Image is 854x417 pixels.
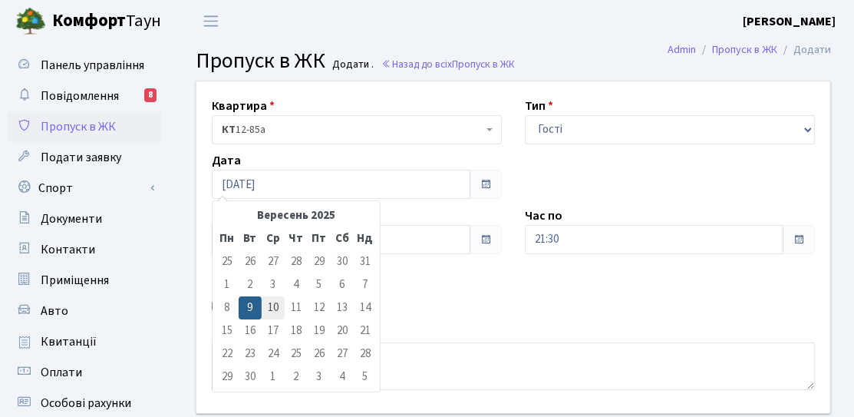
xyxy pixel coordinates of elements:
span: Пропуск в ЖК [196,45,325,76]
span: Квитанції [41,333,97,350]
td: 27 [331,343,354,366]
td: 29 [216,366,239,389]
b: Комфорт [52,8,126,33]
a: Документи [8,204,161,234]
td: 8 [216,296,239,319]
td: 13 [331,296,354,319]
label: Тип [525,97,553,115]
img: logo.png [15,6,46,37]
td: 4 [331,366,354,389]
td: 28 [285,250,308,273]
span: Пропуск в ЖК [41,118,116,135]
span: Особові рахунки [41,395,131,412]
label: Дата [212,151,241,170]
nav: breadcrumb [645,34,854,66]
td: 17 [262,319,285,343]
a: [PERSON_NAME] [743,12,836,31]
td: 11 [285,296,308,319]
span: Документи [41,210,102,227]
td: 7 [354,273,377,296]
span: Таун [52,8,161,35]
a: Назад до всіхПропуск в ЖК [381,57,515,71]
li: Додати [777,41,831,58]
a: Квитанції [8,326,161,357]
td: 30 [331,250,354,273]
label: Квартира [212,97,275,115]
td: 9 [239,296,262,319]
th: Чт [285,227,308,250]
td: 20 [331,319,354,343]
td: 16 [239,319,262,343]
span: <b>КТ</b>&nbsp;&nbsp;&nbsp;&nbsp;12-85а [222,122,483,137]
label: Час по [525,207,562,225]
span: Подати заявку [41,149,121,166]
td: 1 [262,366,285,389]
span: Повідомлення [41,88,119,104]
th: Вт [239,227,262,250]
td: 29 [308,250,331,273]
b: [PERSON_NAME] [743,13,836,30]
a: Панель управління [8,50,161,81]
span: <b>КТ</b>&nbsp;&nbsp;&nbsp;&nbsp;12-85а [212,115,502,144]
td: 23 [239,343,262,366]
td: 5 [354,366,377,389]
a: Авто [8,296,161,326]
th: Сб [331,227,354,250]
a: Повідомлення8 [8,81,161,111]
td: 1 [216,273,239,296]
td: 12 [308,296,331,319]
td: 22 [216,343,239,366]
td: 3 [262,273,285,296]
td: 10 [262,296,285,319]
td: 31 [354,250,377,273]
td: 3 [308,366,331,389]
span: Приміщення [41,272,109,289]
a: Приміщення [8,265,161,296]
td: 28 [354,343,377,366]
td: 19 [308,319,331,343]
a: Пропуск в ЖК [8,111,161,142]
td: 15 [216,319,239,343]
th: Вересень 2025 [239,204,354,227]
div: 8 [144,88,157,102]
td: 21 [354,319,377,343]
span: Авто [41,303,68,319]
th: Нд [354,227,377,250]
td: 2 [239,273,262,296]
td: 30 [239,366,262,389]
a: Пропуск в ЖК [712,41,777,58]
a: Оплати [8,357,161,388]
a: Контакти [8,234,161,265]
td: 26 [239,250,262,273]
button: Переключити навігацію [192,8,230,34]
span: Контакти [41,241,95,258]
small: Додати . [330,58,374,71]
td: 18 [285,319,308,343]
b: КТ [222,122,236,137]
a: Admin [668,41,696,58]
td: 14 [354,296,377,319]
td: 2 [285,366,308,389]
td: 4 [285,273,308,296]
th: Ср [262,227,285,250]
td: 26 [308,343,331,366]
td: 24 [262,343,285,366]
td: 5 [308,273,331,296]
td: 25 [216,250,239,273]
td: 6 [331,273,354,296]
span: Пропуск в ЖК [452,57,515,71]
th: Пн [216,227,239,250]
th: Пт [308,227,331,250]
td: 25 [285,343,308,366]
a: Спорт [8,173,161,204]
span: Оплати [41,364,82,381]
span: Панель управління [41,57,144,74]
td: 27 [262,250,285,273]
a: Подати заявку [8,142,161,173]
